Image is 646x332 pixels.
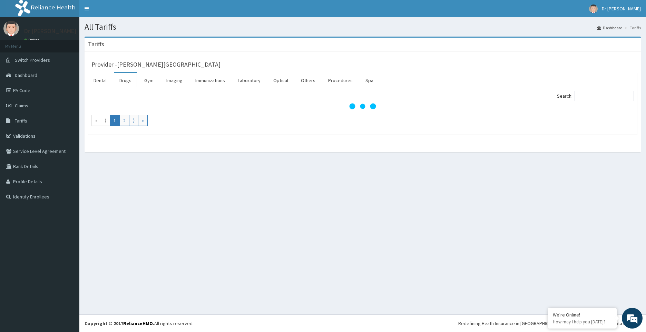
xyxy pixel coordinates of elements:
a: Immunizations [190,73,231,88]
p: Dr [PERSON_NAME] [24,28,77,34]
span: Dashboard [15,72,37,78]
a: Go to page number 2 [119,115,129,126]
div: We're Online! [553,312,611,318]
footer: All rights reserved. [79,314,646,332]
img: User Image [589,4,598,13]
a: Imaging [161,73,188,88]
a: Laboratory [232,73,266,88]
h3: Tariffs [88,41,104,47]
h1: All Tariffs [85,22,641,31]
span: Claims [15,102,28,109]
a: Optical [268,73,294,88]
a: Online [24,38,41,42]
a: Procedures [323,73,358,88]
span: Dr [PERSON_NAME] [602,6,641,12]
a: Drugs [114,73,137,88]
p: How may I help you today? [553,319,611,325]
a: Go to previous page [101,115,110,126]
span: Switch Providers [15,57,50,63]
a: Dental [88,73,112,88]
label: Search: [557,91,634,101]
h3: Provider - [PERSON_NAME][GEOGRAPHIC_DATA] [91,61,221,68]
a: Spa [360,73,379,88]
a: Gym [139,73,159,88]
a: Others [295,73,321,88]
div: Redefining Heath Insurance in [GEOGRAPHIC_DATA] using Telemedicine and Data Science! [458,320,641,327]
span: Tariffs [15,118,27,124]
strong: Copyright © 2017 . [85,320,154,326]
a: Go to page number 1 [110,115,120,126]
a: RelianceHMO [123,320,153,326]
img: User Image [3,21,19,36]
a: Go to first page [91,115,101,126]
a: Dashboard [597,25,623,31]
svg: audio-loading [349,92,376,120]
a: Go to last page [138,115,148,126]
li: Tariffs [623,25,641,31]
a: Go to next page [129,115,138,126]
input: Search: [575,91,634,101]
